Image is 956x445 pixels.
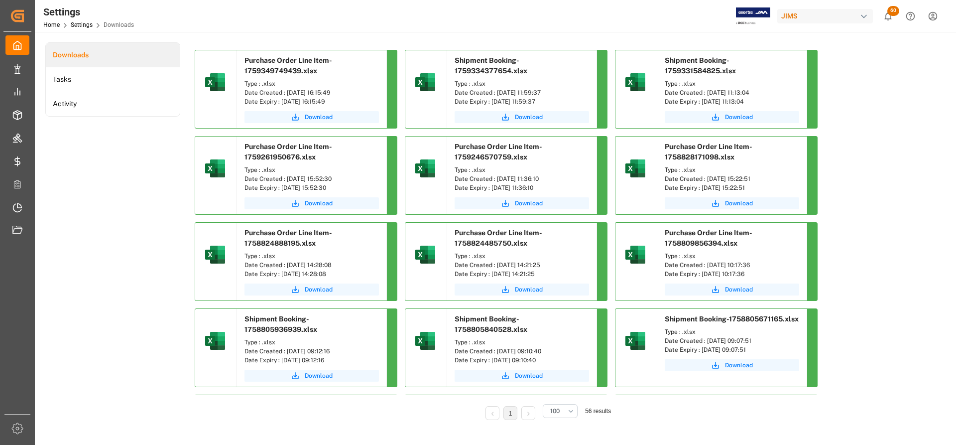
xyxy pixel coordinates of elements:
[665,79,799,88] div: Type : .xlsx
[244,165,379,174] div: Type : .xlsx
[665,165,799,174] div: Type : .xlsx
[736,7,770,25] img: Exertis%20JAM%20-%20Email%20Logo.jpg_1722504956.jpg
[46,43,180,67] a: Downloads
[244,229,332,247] span: Purchase Order Line Item-1758824888195.xlsx
[455,111,589,123] button: Download
[244,197,379,209] button: Download
[665,88,799,97] div: Date Created : [DATE] 11:13:04
[623,243,647,267] img: microsoft-excel-2019--v1.png
[46,92,180,116] li: Activity
[503,406,517,420] li: 1
[244,261,379,270] div: Date Created : [DATE] 14:28:08
[46,67,180,92] a: Tasks
[203,70,227,94] img: microsoft-excel-2019--v1.png
[244,111,379,123] a: Download
[887,6,899,16] span: 60
[455,197,589,209] button: Download
[244,97,379,106] div: Date Expiry : [DATE] 16:15:49
[455,315,527,333] span: Shipment Booking-1758805840528.xlsx
[455,229,542,247] span: Purchase Order Line Item-1758824485750.xlsx
[455,143,542,161] span: Purchase Order Line Item-1759246570759.xlsx
[543,404,578,418] button: open menu
[244,79,379,88] div: Type : .xlsx
[244,143,332,161] span: Purchase Order Line Item-1759261950676.xlsx
[665,229,752,247] span: Purchase Order Line Item-1758809856394.xlsx
[725,361,753,370] span: Download
[521,406,535,420] li: Next Page
[899,5,922,27] button: Help Center
[305,199,333,208] span: Download
[623,329,647,353] img: microsoft-excel-2019--v1.png
[244,174,379,183] div: Date Created : [DATE] 15:52:30
[244,88,379,97] div: Date Created : [DATE] 16:15:49
[665,174,799,183] div: Date Created : [DATE] 15:22:51
[203,243,227,267] img: microsoft-excel-2019--v1.png
[244,315,317,333] span: Shipment Booking-1758805936939.xlsx
[877,5,899,27] button: show 60 new notifications
[455,261,589,270] div: Date Created : [DATE] 14:21:25
[43,21,60,28] a: Home
[455,88,589,97] div: Date Created : [DATE] 11:59:37
[455,56,527,75] span: Shipment Booking-1759334377654.xlsx
[665,183,799,192] div: Date Expiry : [DATE] 15:22:51
[665,197,799,209] button: Download
[244,183,379,192] div: Date Expiry : [DATE] 15:52:30
[413,329,437,353] img: microsoft-excel-2019--v1.png
[623,70,647,94] img: microsoft-excel-2019--v1.png
[455,79,589,88] div: Type : .xlsx
[455,252,589,261] div: Type : .xlsx
[515,371,543,380] span: Download
[485,406,499,420] li: Previous Page
[550,407,560,416] span: 100
[665,270,799,279] div: Date Expiry : [DATE] 10:17:36
[203,156,227,180] img: microsoft-excel-2019--v1.png
[43,4,134,19] div: Settings
[413,70,437,94] img: microsoft-excel-2019--v1.png
[455,347,589,356] div: Date Created : [DATE] 09:10:40
[623,156,647,180] img: microsoft-excel-2019--v1.png
[244,338,379,347] div: Type : .xlsx
[665,336,799,345] div: Date Created : [DATE] 09:07:51
[665,97,799,106] div: Date Expiry : [DATE] 11:13:04
[665,284,799,296] button: Download
[725,199,753,208] span: Download
[244,270,379,279] div: Date Expiry : [DATE] 14:28:08
[665,143,752,161] span: Purchase Order Line Item-1758828171098.xlsx
[665,261,799,270] div: Date Created : [DATE] 10:17:36
[665,359,799,371] a: Download
[665,111,799,123] button: Download
[305,113,333,122] span: Download
[777,6,877,25] button: JIMS
[665,56,736,75] span: Shipment Booking-1759331584825.xlsx
[777,9,873,23] div: JIMS
[305,371,333,380] span: Download
[71,21,93,28] a: Settings
[244,370,379,382] button: Download
[515,113,543,122] span: Download
[665,252,799,261] div: Type : .xlsx
[509,410,512,417] a: 1
[455,165,589,174] div: Type : .xlsx
[725,285,753,294] span: Download
[244,284,379,296] button: Download
[455,174,589,183] div: Date Created : [DATE] 11:36:10
[665,345,799,354] div: Date Expiry : [DATE] 09:07:51
[455,284,589,296] button: Download
[585,408,611,415] span: 56 results
[665,315,799,323] span: Shipment Booking-1758805671165.xlsx
[455,370,589,382] button: Download
[455,356,589,365] div: Date Expiry : [DATE] 09:10:40
[455,183,589,192] div: Date Expiry : [DATE] 11:36:10
[455,270,589,279] div: Date Expiry : [DATE] 14:21:25
[244,347,379,356] div: Date Created : [DATE] 09:12:16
